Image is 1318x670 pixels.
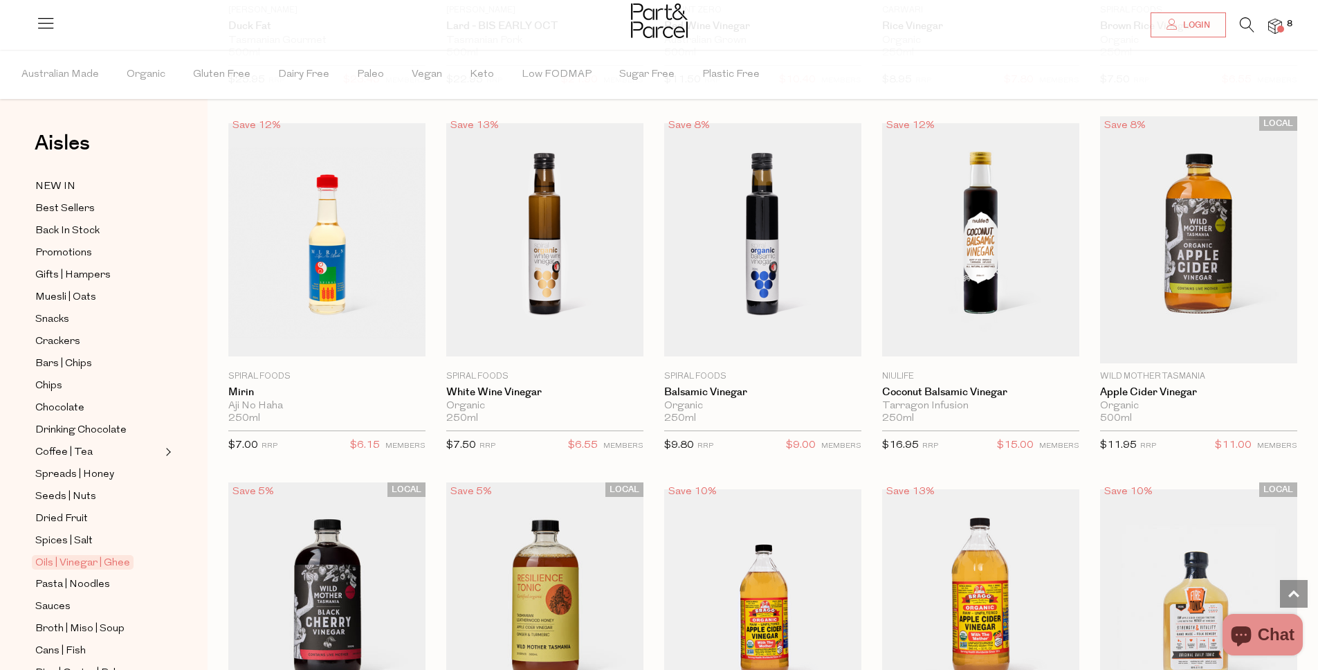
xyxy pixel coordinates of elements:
[35,311,161,328] a: Snacks
[522,51,592,99] span: Low FODMAP
[35,223,100,239] span: Back In Stock
[35,201,95,217] span: Best Sellers
[228,413,260,425] span: 250ml
[664,440,694,451] span: $9.80
[446,370,643,383] p: Spiral Foods
[35,554,161,571] a: Oils | Vinegar | Ghee
[446,400,643,413] div: Organic
[127,51,165,99] span: Organic
[278,51,329,99] span: Dairy Free
[1100,370,1297,383] p: Wild Mother Tasmania
[35,377,161,395] a: Chips
[446,386,643,399] a: White Wine Vinegar
[821,442,861,450] small: MEMBERS
[619,51,675,99] span: Sugar Free
[664,413,696,425] span: 250ml
[35,222,161,239] a: Back In Stock
[162,444,172,460] button: Expand/Collapse Coffee | Tea
[35,333,161,350] a: Crackers
[1215,437,1252,455] span: $11.00
[882,123,1079,356] img: Coconut Balsamic Vinegar
[35,466,161,483] a: Spreads | Honey
[697,442,713,450] small: RRP
[664,400,861,413] div: Organic
[228,123,425,356] img: Mirin
[664,370,861,383] p: Spiral Foods
[35,289,96,306] span: Muesli | Oats
[35,356,92,372] span: Bars | Chips
[228,116,285,135] div: Save 12%
[664,116,714,135] div: Save 8%
[35,267,111,284] span: Gifts | Hampers
[882,386,1079,399] a: Coconut Balsamic Vinegar
[35,266,161,284] a: Gifts | Hampers
[228,440,258,451] span: $7.00
[882,370,1079,383] p: Niulife
[882,413,914,425] span: 250ml
[21,51,99,99] span: Australian Made
[446,482,496,501] div: Save 5%
[470,51,494,99] span: Keto
[228,370,425,383] p: Spiral Foods
[882,116,939,135] div: Save 12%
[1100,400,1297,413] div: Organic
[412,51,442,99] span: Vegan
[1151,12,1226,37] a: Login
[228,386,425,399] a: Mirin
[35,576,161,593] a: Pasta | Noodles
[35,488,161,505] a: Seeds | Nuts
[35,400,84,417] span: Chocolate
[35,577,110,593] span: Pasta | Noodles
[1039,442,1079,450] small: MEMBERS
[631,3,688,38] img: Part&Parcel
[1140,442,1156,450] small: RRP
[1100,413,1132,425] span: 500ml
[35,311,69,328] span: Snacks
[479,442,495,450] small: RRP
[35,511,88,527] span: Dried Fruit
[1100,386,1297,399] a: Apple Cider Vinegar
[702,51,760,99] span: Plastic Free
[35,133,90,167] a: Aisles
[1283,18,1296,30] span: 8
[35,621,125,637] span: Broth | Miso | Soup
[35,378,62,395] span: Chips
[446,123,643,356] img: White Wine Vinegar
[1100,482,1157,501] div: Save 10%
[786,437,816,455] span: $9.00
[35,128,90,159] span: Aisles
[35,179,75,195] span: NEW IN
[1257,442,1297,450] small: MEMBERS
[35,533,93,550] span: Spices | Salt
[568,437,598,455] span: $6.55
[882,400,1079,413] div: Tarragon Infusion
[664,123,861,356] img: Balsamic Vinegar
[228,400,425,413] div: Aji No Haha
[35,422,127,439] span: Drinking Chocolate
[664,386,861,399] a: Balsamic Vinegar
[35,598,161,615] a: Sauces
[997,437,1034,455] span: $15.00
[1218,614,1307,659] inbox-online-store-chat: Shopify online store chat
[1100,116,1150,135] div: Save 8%
[35,467,114,483] span: Spreads | Honey
[1100,116,1297,363] img: Apple Cider Vinegar
[1100,440,1137,451] span: $11.95
[35,334,80,350] span: Crackers
[35,643,86,660] span: Cans | Fish
[32,555,134,570] span: Oils | Vinegar | Ghee
[603,442,643,450] small: MEMBERS
[35,444,93,461] span: Coffee | Tea
[35,489,96,505] span: Seeds | Nuts
[664,482,721,501] div: Save 10%
[385,442,425,450] small: MEMBERS
[1259,482,1297,497] span: LOCAL
[350,437,380,455] span: $6.15
[605,482,643,497] span: LOCAL
[1268,19,1282,33] a: 8
[35,510,161,527] a: Dried Fruit
[35,599,71,615] span: Sauces
[35,178,161,195] a: NEW IN
[35,532,161,550] a: Spices | Salt
[193,51,250,99] span: Gluten Free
